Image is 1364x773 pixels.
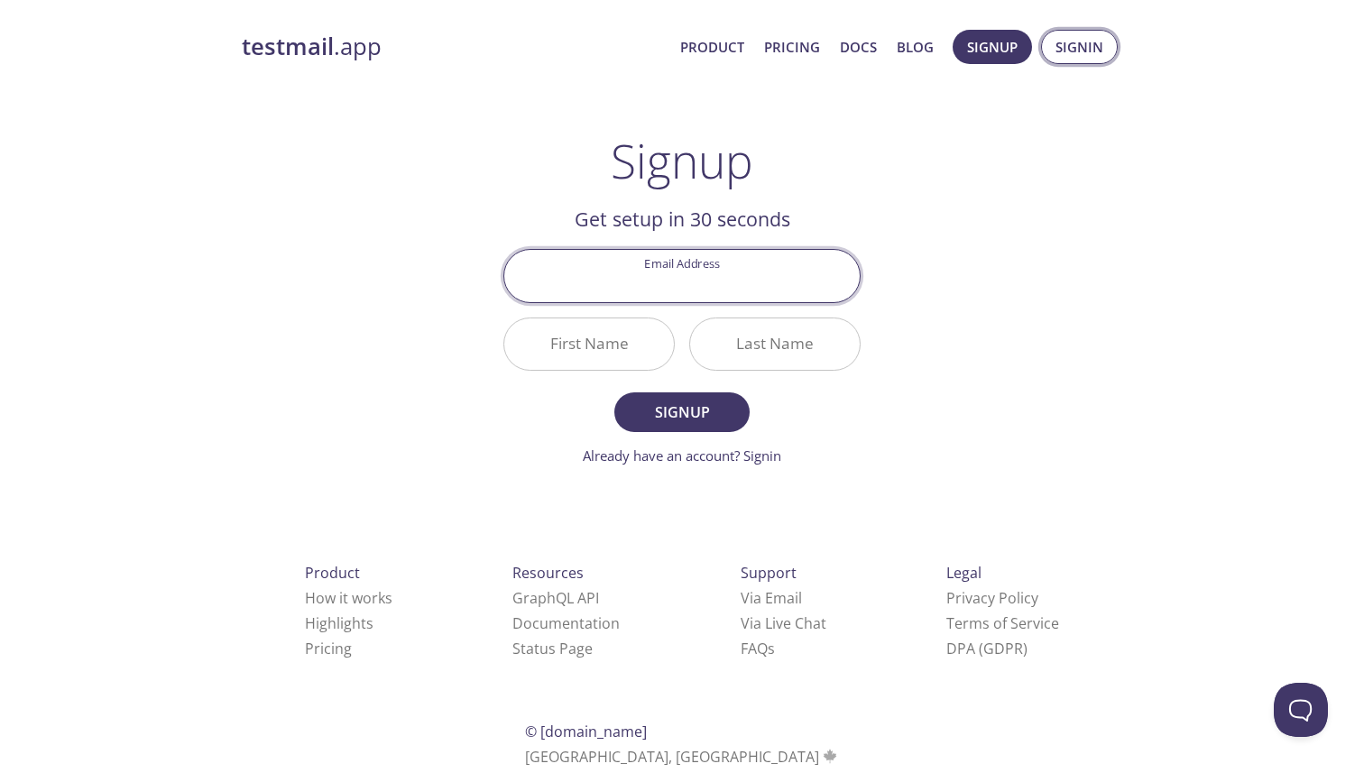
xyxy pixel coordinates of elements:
[583,446,781,465] a: Already have an account? Signin
[946,613,1059,633] a: Terms of Service
[512,613,620,633] a: Documentation
[741,613,826,633] a: Via Live Chat
[741,588,802,608] a: Via Email
[741,563,797,583] span: Support
[512,639,593,658] a: Status Page
[512,588,599,608] a: GraphQL API
[897,35,934,59] a: Blog
[946,639,1028,658] a: DPA (GDPR)
[946,588,1038,608] a: Privacy Policy
[242,31,334,62] strong: testmail
[525,747,840,767] span: [GEOGRAPHIC_DATA], [GEOGRAPHIC_DATA]
[503,204,861,235] h2: Get setup in 30 seconds
[611,133,753,188] h1: Signup
[305,639,352,658] a: Pricing
[680,35,744,59] a: Product
[1055,35,1103,59] span: Signin
[512,563,584,583] span: Resources
[634,400,730,425] span: Signup
[741,639,775,658] a: FAQ
[840,35,877,59] a: Docs
[242,32,666,62] a: testmail.app
[764,35,820,59] a: Pricing
[305,563,360,583] span: Product
[953,30,1032,64] button: Signup
[946,563,982,583] span: Legal
[1274,683,1328,737] iframe: Help Scout Beacon - Open
[525,722,647,741] span: © [DOMAIN_NAME]
[967,35,1018,59] span: Signup
[305,588,392,608] a: How it works
[768,639,775,658] span: s
[614,392,750,432] button: Signup
[305,613,373,633] a: Highlights
[1041,30,1118,64] button: Signin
